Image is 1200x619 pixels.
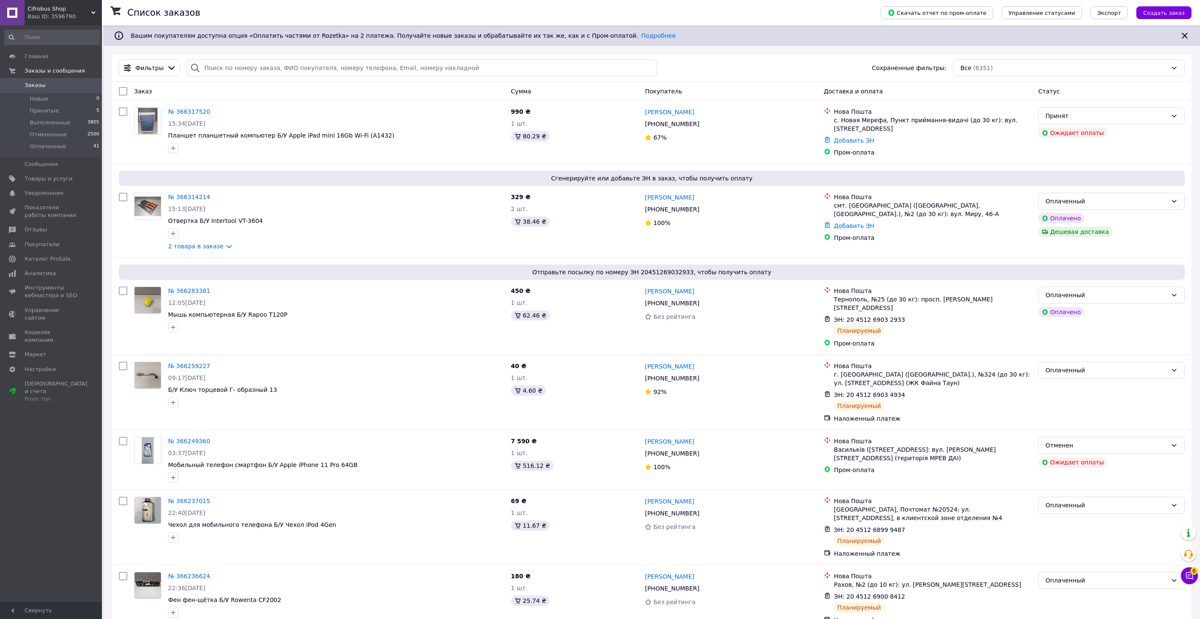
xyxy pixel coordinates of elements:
a: [PERSON_NAME] [645,572,694,581]
div: Васильків ([STREET_ADDRESS]: вул. [PERSON_NAME][STREET_ADDRESS] (територія МРЕВ ДАІ) [834,445,1031,462]
input: Поиск [4,30,100,45]
div: Оплаченный [1045,501,1167,510]
span: Покупатель [645,88,682,95]
div: Ожидает оплаты [1038,128,1107,138]
div: смт. [GEOGRAPHIC_DATA] ([GEOGRAPHIC_DATA], [GEOGRAPHIC_DATA].), №2 (до 30 кг): вул. Миру, 46-А [834,201,1031,218]
span: Оплаченные [30,143,66,150]
span: 1 шт. [511,374,528,381]
div: Нова Пошта [834,437,1031,445]
span: Фильтры [135,64,163,72]
span: 92% [653,388,666,395]
span: Без рейтинга [653,313,695,320]
div: Ваш ID: 3596790 [28,13,102,20]
span: ЭН: 20 4512 6903 4934 [834,391,905,398]
span: 329 ₴ [511,194,531,200]
a: Фен фен-щётка Б/У Rowenta CF2002 [168,596,281,603]
button: Экспорт [1090,6,1128,19]
a: [PERSON_NAME] [645,437,694,446]
span: 1 шт. [511,585,528,591]
img: Фото товару [135,287,161,313]
span: Принятые [30,107,59,115]
a: № 366259227 [168,363,210,369]
span: Все [960,64,971,72]
span: Аналитика [25,270,56,277]
span: 15:13[DATE] [168,205,205,212]
span: 69 ₴ [511,498,526,504]
span: ЭН: 20 4512 6900 8412 [834,593,905,600]
a: Фото товару [134,287,161,314]
span: 3805 [87,119,99,127]
a: Мышь компьютерная Б/У Rapoo T120P [168,311,287,318]
div: [PHONE_NUMBER] [643,372,701,384]
div: 62.46 ₴ [511,310,550,321]
span: 22:40[DATE] [168,509,205,516]
div: Нова Пошта [834,362,1031,370]
span: Отправьте посылку по номеру ЭН 20451269032933, чтобы получить оплату [122,268,1181,276]
a: Фото товару [134,107,161,135]
span: Cifrobus Shop [28,5,91,13]
img: Фото товару [135,572,161,599]
span: Без рейтинга [653,599,695,605]
div: Нова Пошта [834,193,1031,201]
div: [PHONE_NUMBER] [643,297,701,309]
span: 22:36[DATE] [168,585,205,591]
a: Планшет планшетный компьютер Б/У Apple iPad mini 16Gb Wi-Fi (A1432) [168,132,394,139]
span: 41 [93,143,99,150]
span: Покупатели [25,241,59,248]
div: Наложенный платеж [834,549,1031,558]
span: Экспорт [1097,10,1121,16]
div: 516.12 ₴ [511,461,554,471]
div: Планируемый [834,602,885,613]
span: (6351) [973,65,993,71]
a: № 366317520 [168,108,210,115]
span: Чехол для мобильного телефона Б/У Чехол iPod 4Gen [168,521,336,528]
a: Фото товару [134,193,161,220]
h1: Список заказов [127,8,200,18]
a: Добавить ЭН [834,222,874,229]
div: Пром-оплата [834,148,1031,157]
button: Скачать отчет по пром-оплате [881,6,993,19]
span: 09:17[DATE] [168,374,205,381]
button: Управление статусами [1002,6,1082,19]
div: Пром-оплата [834,234,1031,242]
div: Пром-оплата [834,466,1031,474]
span: Новые [30,95,48,103]
div: Наложенный платеж [834,414,1031,423]
span: ЭН: 20 4512 6899 9487 [834,526,905,533]
img: Фото товару [135,362,161,388]
span: [DEMOGRAPHIC_DATA] и счета [25,380,87,403]
div: Рахов, №2 (до 10 кг): ул. [PERSON_NAME][STREET_ADDRESS] [834,580,1031,589]
span: 990 ₴ [511,108,531,115]
a: Добавить ЭН [834,137,874,144]
span: Кошелек компании [25,329,79,344]
a: Фото товару [134,362,161,389]
a: Отвертка Б/У Intertool VT-3604 [168,217,263,224]
div: [PHONE_NUMBER] [643,507,701,519]
span: 1 шт. [511,299,528,306]
div: 11.67 ₴ [511,521,550,531]
div: Планируемый [834,326,885,336]
span: Скачать отчет по пром-оплате [888,9,986,17]
div: Ожидает оплаты [1038,457,1107,467]
a: № 366314214 [168,194,210,200]
a: Подробнее [641,32,676,39]
a: 2 товара в заказе [168,243,224,250]
span: 15:34[DATE] [168,120,205,127]
div: [GEOGRAPHIC_DATA], Почтомат №20524: ул. [STREET_ADDRESS], в клиентской зоне отделения №4 [834,505,1031,522]
span: ЭН: 20 4512 6903 2933 [834,316,905,323]
span: Вашим покупателям доступна опция «Оплатить частями от Rozetka» на 2 платежа. Получайте новые зака... [131,32,676,39]
button: Чат с покупателем6 [1181,567,1198,584]
span: 5 [96,107,99,115]
span: Заказы [25,82,45,89]
a: № 366237015 [168,498,210,504]
a: [PERSON_NAME] [645,287,694,295]
a: № 366249360 [168,438,210,445]
span: 03:37[DATE] [168,450,205,456]
div: Оплаченный [1045,576,1167,585]
span: Мобильный телефон смартфон Б/У Apple iPhone 11 Pro 64GB [168,461,357,468]
span: 6 [1190,567,1198,575]
span: 12:05[DATE] [168,299,205,306]
a: Фото товару [134,572,161,599]
span: 100% [653,464,670,470]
